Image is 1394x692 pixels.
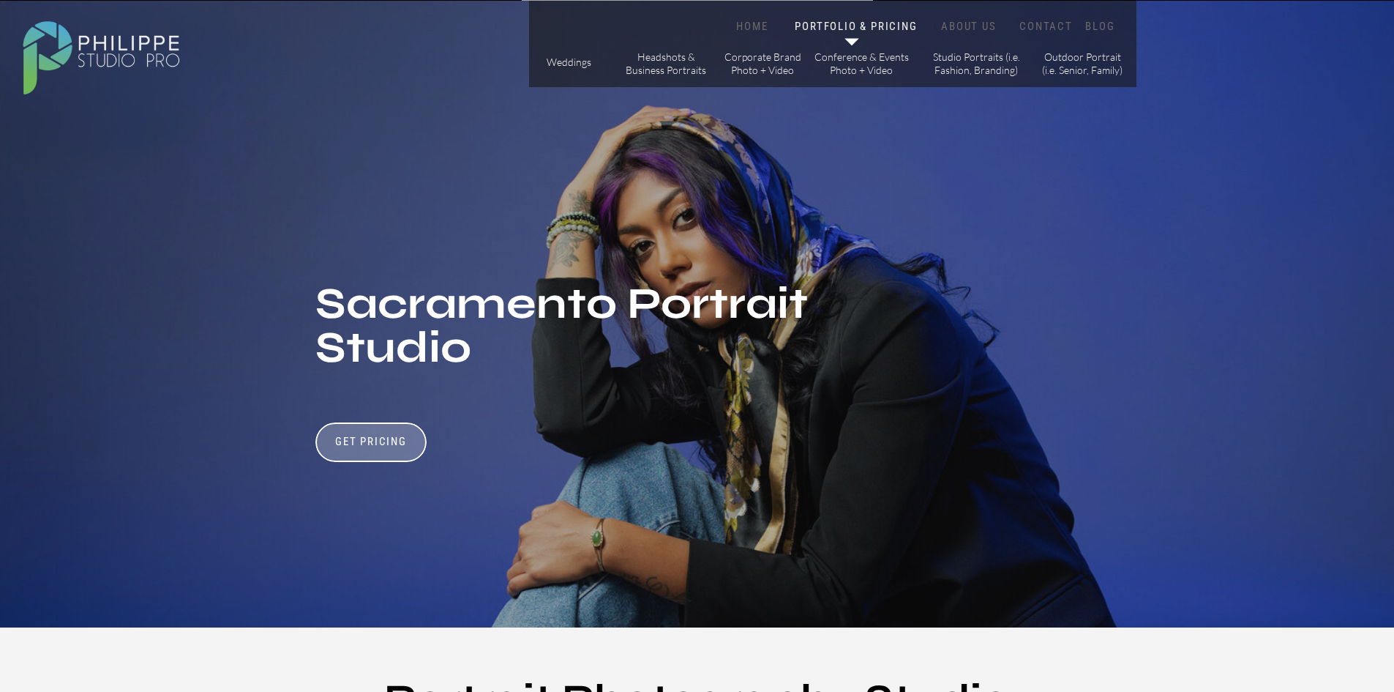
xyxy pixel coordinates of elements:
a: CONTACT [1016,20,1076,34]
h1: Sacramento Portrait Studio [315,282,812,378]
a: Weddings [543,56,595,71]
a: PORTFOLIO & PRICING [792,20,921,34]
a: BLOG [1082,20,1119,34]
a: Get Pricing [331,435,412,453]
h2: Don't just take our word for it [718,351,1141,493]
a: Studio Portraits (i.e. Fashion, Branding) [927,51,1026,76]
a: Headshots & Business Portraits [625,51,708,76]
p: 70+ 5 Star reviews on Google & Yelp [844,546,1041,585]
a: Corporate Brand Photo + Video [722,51,804,76]
a: Outdoor Portrait (i.e. Senior, Family) [1041,51,1124,76]
a: Conference & Events Photo + Video [814,51,910,76]
a: ABOUT US [938,20,1000,34]
a: HOME [722,20,784,34]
